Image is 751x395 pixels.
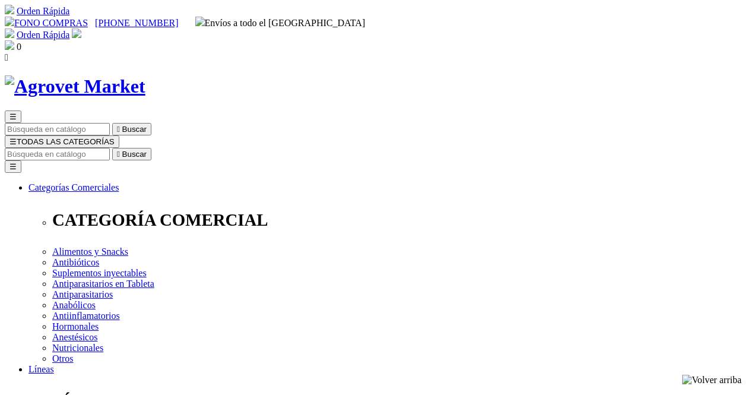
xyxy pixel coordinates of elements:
[28,364,54,374] a: Líneas
[52,268,147,278] a: Suplementos inyectables
[5,160,21,173] button: ☰
[52,257,99,267] a: Antibióticos
[72,29,81,38] img: user.svg
[117,125,120,134] i: 
[5,135,119,148] button: ☰TODAS LAS CATEGORÍAS
[9,112,17,121] span: ☰
[117,150,120,159] i: 
[195,18,366,28] span: Envíos a todo el [GEOGRAPHIC_DATA]
[17,6,69,16] a: Orden Rápida
[52,300,96,310] a: Anabólicos
[5,18,88,28] a: FONO COMPRAS
[5,29,14,38] img: shopping-cart.svg
[5,40,14,50] img: shopping-bag.svg
[52,353,74,364] a: Otros
[5,75,145,97] img: Agrovet Market
[52,279,154,289] a: Antiparasitarios en Tableta
[5,148,110,160] input: Buscar
[5,5,14,14] img: shopping-cart.svg
[95,18,178,28] a: [PHONE_NUMBER]
[28,182,119,192] a: Categorías Comerciales
[52,321,99,331] a: Hormonales
[5,52,8,62] i: 
[52,332,97,342] a: Anestésicos
[682,375,742,385] img: Volver arriba
[52,210,746,230] p: CATEGORÍA COMERCIAL
[122,150,147,159] span: Buscar
[72,30,81,40] a: Acceda a su cuenta de cliente
[17,30,69,40] a: Orden Rápida
[5,17,14,26] img: phone.svg
[9,137,17,146] span: ☰
[17,42,21,52] span: 0
[52,311,120,321] a: Antiinflamatorios
[52,247,128,257] a: Alimentos y Snacks
[5,110,21,123] button: ☰
[52,289,113,299] a: Antiparasitarios
[122,125,147,134] span: Buscar
[112,123,151,135] button:  Buscar
[112,148,151,160] button:  Buscar
[195,17,205,26] img: delivery-truck.svg
[52,343,103,353] a: Nutricionales
[5,123,110,135] input: Buscar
